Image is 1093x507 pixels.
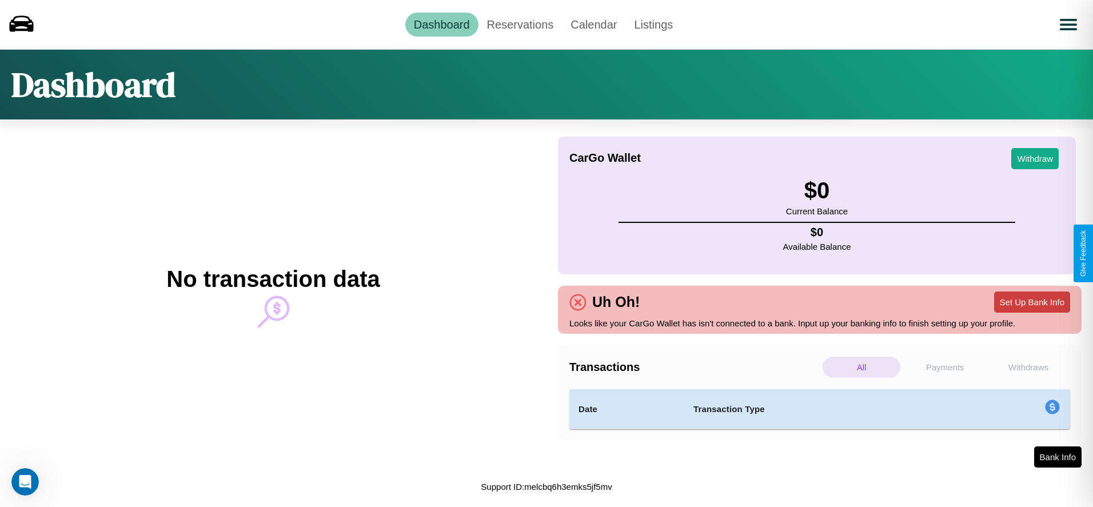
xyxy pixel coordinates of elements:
iframe: Intercom live chat [11,468,39,496]
h1: Dashboard [11,61,175,108]
p: Looks like your CarGo Wallet has isn't connected to a bank. Input up your banking info to finish ... [569,316,1070,331]
button: Set Up Bank Info [994,292,1070,313]
p: Available Balance [783,239,851,254]
p: Withdraws [990,357,1067,378]
a: Dashboard [405,13,478,37]
table: simple table [569,389,1070,429]
a: Reservations [478,13,563,37]
p: Support ID: melcbq6h3emks5jf5mv [481,479,612,494]
h4: CarGo Wallet [569,151,641,165]
p: Current Balance [786,203,848,219]
h4: Transactions [569,361,820,374]
h4: Date [579,402,675,416]
h2: No transaction data [166,266,380,292]
button: Open menu [1052,9,1084,41]
p: Payments [906,357,984,378]
button: Withdraw [1011,148,1059,169]
p: All [823,357,900,378]
h4: Uh Oh! [587,294,645,310]
a: Listings [625,13,681,37]
h3: $ 0 [786,178,848,203]
div: Give Feedback [1079,230,1087,277]
h4: Transaction Type [693,402,952,416]
button: Bank Info [1034,446,1082,468]
a: Calendar [562,13,625,37]
h4: $ 0 [783,226,851,239]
